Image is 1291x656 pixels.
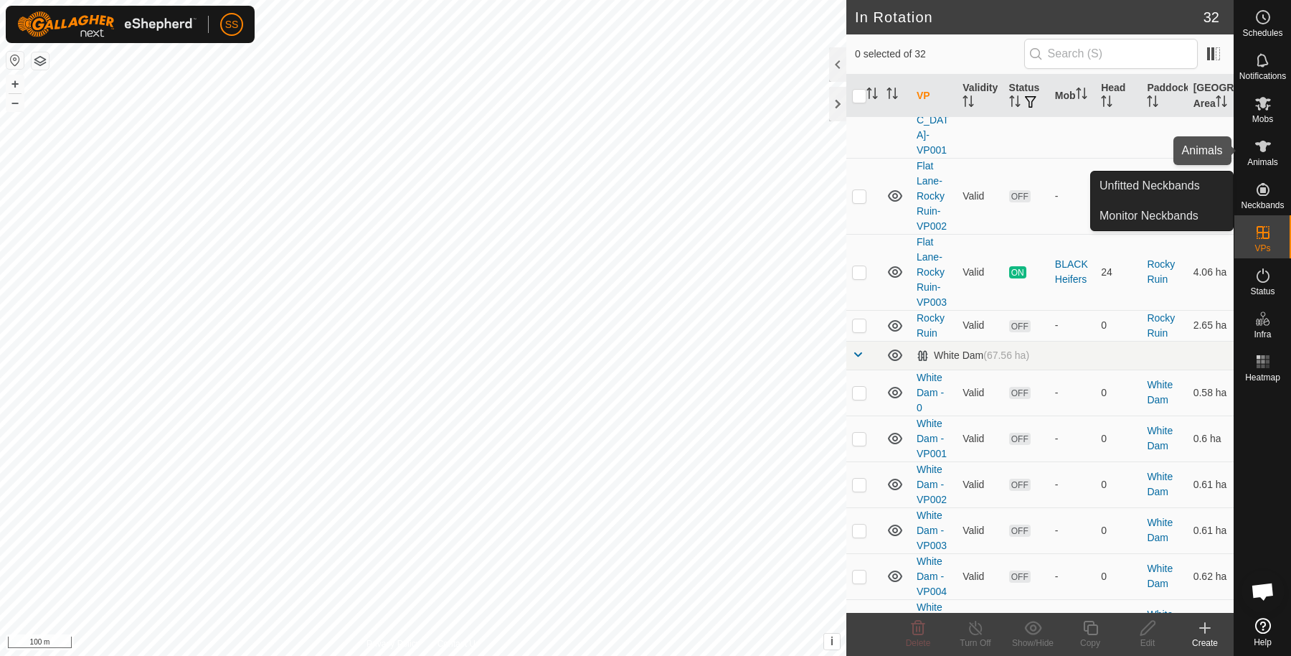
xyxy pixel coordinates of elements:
[1188,75,1234,118] th: [GEOGRAPHIC_DATA] Area
[1252,115,1273,123] span: Mobs
[917,312,945,339] a: Rocky Ruin
[1009,266,1026,278] span: ON
[963,98,974,109] p-sorticon: Activate to sort
[957,370,1003,416] td: Valid
[1091,172,1233,200] a: Unfitted Neckbands
[1009,479,1031,491] span: OFF
[1188,370,1234,416] td: 0.58 ha
[1061,637,1119,650] div: Copy
[1076,90,1087,101] p-sorticon: Activate to sort
[1095,370,1141,416] td: 0
[1004,637,1061,650] div: Show/Hide
[1254,638,1272,647] span: Help
[917,350,1029,362] div: White Dam
[911,75,957,118] th: VP
[1009,387,1031,399] span: OFF
[1216,98,1227,109] p-sorticon: Activate to sort
[1147,379,1173,406] a: White Dam
[1024,39,1198,69] input: Search (S)
[1247,158,1278,167] span: Animals
[225,17,239,32] span: SS
[1147,563,1173,589] a: White Dam
[1095,158,1141,234] td: 0
[855,9,1203,26] h2: In Rotation
[1176,637,1234,650] div: Create
[1049,75,1095,118] th: Mob
[1100,207,1198,225] span: Monitor Neckbands
[1147,258,1175,285] a: Rocky Ruin
[957,507,1003,553] td: Valid
[1055,385,1089,400] div: -
[1188,553,1234,599] td: 0.62 ha
[957,553,1003,599] td: Valid
[1188,234,1234,310] td: 4.06 ha
[917,418,947,459] a: White Dam - VP001
[1188,158,1234,234] td: 3.74 ha
[1254,244,1270,253] span: VPs
[917,601,947,643] a: White Dam - VP005
[855,47,1024,62] span: 0 selected of 32
[1100,177,1200,195] span: Unfitted Neckbands
[957,310,1003,341] td: Valid
[947,637,1004,650] div: Turn Off
[1188,310,1234,341] td: 2.65 ha
[1203,6,1219,28] span: 32
[1009,190,1031,202] span: OFF
[6,94,24,111] button: –
[1242,570,1285,613] div: Open chat
[957,461,1003,507] td: Valid
[906,638,931,648] span: Delete
[1245,373,1280,382] span: Heatmap
[367,637,420,650] a: Privacy Policy
[32,52,49,70] button: Map Layers
[917,372,944,413] a: White Dam - 0
[6,75,24,93] button: +
[917,464,947,505] a: White Dam - VP002
[1188,416,1234,461] td: 0.6 ha
[1095,310,1141,341] td: 0
[1095,75,1141,118] th: Head
[1009,525,1031,537] span: OFF
[1239,72,1286,80] span: Notifications
[1147,517,1173,543] a: White Dam
[1009,320,1031,332] span: OFF
[1147,471,1173,497] a: White Dam
[1147,609,1173,635] a: White Dam
[957,75,1003,118] th: Validity
[1009,98,1021,109] p-sorticon: Activate to sort
[1055,523,1089,538] div: -
[1055,477,1089,492] div: -
[917,510,947,551] a: White Dam - VP003
[1250,287,1275,296] span: Status
[917,236,947,308] a: Flat Lane- Rocky Ruin-VP003
[1055,431,1089,446] div: -
[824,634,840,650] button: i
[957,234,1003,310] td: Valid
[957,158,1003,234] td: Valid
[1095,599,1141,645] td: 0
[1095,416,1141,461] td: 0
[1147,312,1175,339] a: Rocky Ruin
[1055,569,1089,584] div: -
[1003,75,1049,118] th: Status
[1009,571,1031,583] span: OFF
[917,54,950,156] a: Flat Lane- [GEOGRAPHIC_DATA]-VP001
[1241,201,1284,210] span: Neckbands
[886,90,898,101] p-sorticon: Activate to sort
[1188,507,1234,553] td: 0.61 ha
[1147,98,1158,109] p-sorticon: Activate to sort
[6,52,24,69] button: Reset Map
[1055,318,1089,333] div: -
[1095,553,1141,599] td: 0
[438,637,480,650] a: Contact Us
[1147,425,1173,451] a: White Dam
[1141,75,1187,118] th: Paddock
[1188,461,1234,507] td: 0.61 ha
[1095,234,1141,310] td: 24
[1091,202,1233,230] a: Monitor Neckbands
[1188,599,1234,645] td: 0.62 ha
[831,635,833,647] span: i
[1055,189,1089,204] div: -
